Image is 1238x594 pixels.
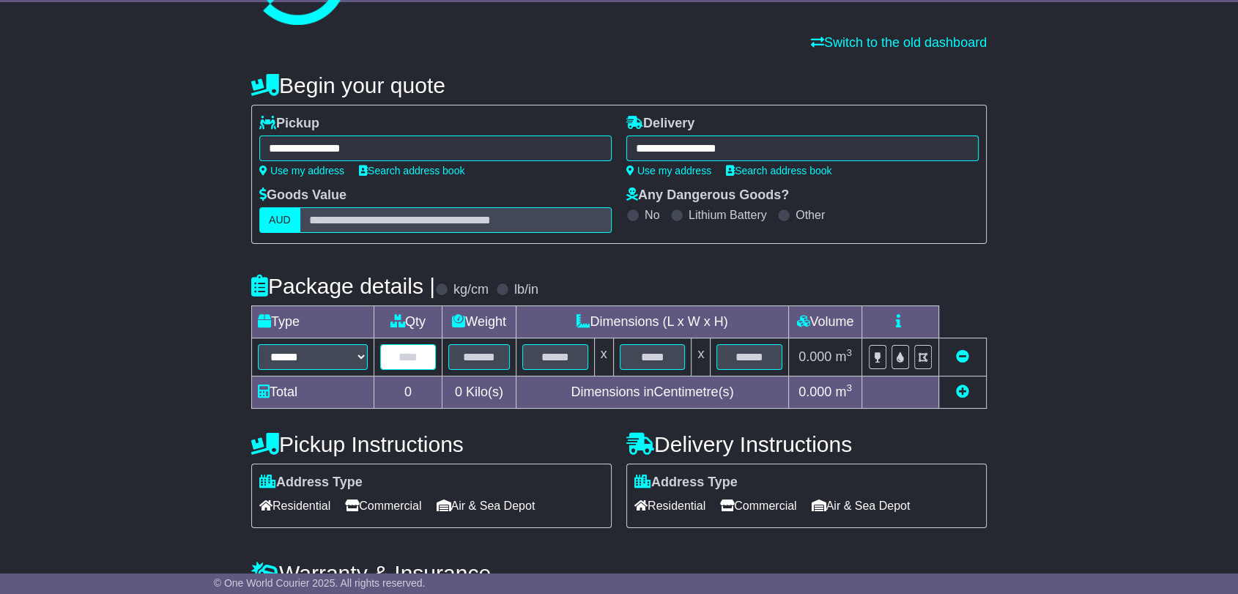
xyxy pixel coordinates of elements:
[634,494,705,517] span: Residential
[726,165,831,177] a: Search address book
[345,494,421,517] span: Commercial
[214,577,426,589] span: © One World Courier 2025. All rights reserved.
[251,432,612,456] h4: Pickup Instructions
[796,208,825,222] label: Other
[835,349,852,364] span: m
[798,349,831,364] span: 0.000
[846,347,852,358] sup: 3
[626,432,987,456] h4: Delivery Instructions
[626,165,711,177] a: Use my address
[259,188,346,204] label: Goods Value
[252,306,374,338] td: Type
[259,494,330,517] span: Residential
[846,382,852,393] sup: 3
[374,376,442,409] td: 0
[259,116,319,132] label: Pickup
[259,165,344,177] a: Use my address
[634,475,738,491] label: Address Type
[359,165,464,177] a: Search address book
[442,306,516,338] td: Weight
[374,306,442,338] td: Qty
[956,349,969,364] a: Remove this item
[442,376,516,409] td: Kilo(s)
[812,494,911,517] span: Air & Sea Depot
[956,385,969,399] a: Add new item
[453,282,489,298] label: kg/cm
[514,282,538,298] label: lb/in
[645,208,659,222] label: No
[455,385,462,399] span: 0
[437,494,535,517] span: Air & Sea Depot
[251,73,987,97] h4: Begin your quote
[626,188,789,204] label: Any Dangerous Goods?
[835,385,852,399] span: m
[251,561,987,585] h4: Warranty & Insurance
[689,208,767,222] label: Lithium Battery
[626,116,694,132] label: Delivery
[259,207,300,233] label: AUD
[259,475,363,491] label: Address Type
[720,494,796,517] span: Commercial
[692,338,711,376] td: x
[516,306,788,338] td: Dimensions (L x W x H)
[788,306,861,338] td: Volume
[251,274,435,298] h4: Package details |
[594,338,613,376] td: x
[516,376,788,409] td: Dimensions in Centimetre(s)
[252,376,374,409] td: Total
[798,385,831,399] span: 0.000
[811,35,987,50] a: Switch to the old dashboard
